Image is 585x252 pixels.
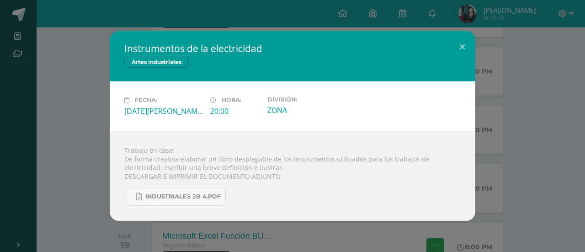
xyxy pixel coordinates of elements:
div: 20:00 [210,106,260,116]
div: [DATE][PERSON_NAME] [124,106,203,116]
span: Hora: [222,97,241,104]
div: Trabajo en casa: De forma creativa elaborar un libro desplegable de los instrumentos utilizados p... [110,131,475,221]
div: ZONA [267,105,346,115]
span: Fecha: [135,97,157,104]
button: Close (Esc) [449,31,475,62]
a: INDUSTRIALES 2B 4.pdf [127,188,226,206]
h2: Instrumentos de la electricidad [124,42,461,55]
label: División: [267,96,346,103]
span: INDUSTRIALES 2B 4.pdf [145,193,221,200]
span: Artes Industriales [124,57,189,68]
